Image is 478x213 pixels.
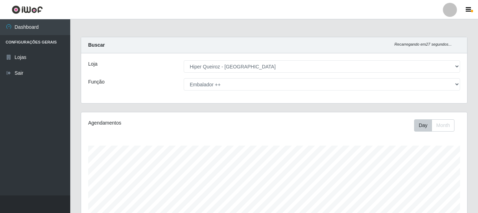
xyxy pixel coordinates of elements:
[414,119,432,132] button: Day
[12,5,43,14] img: CoreUI Logo
[414,119,460,132] div: Toolbar with button groups
[88,119,237,127] div: Agendamentos
[394,42,452,46] i: Recarregando em 27 segundos...
[88,78,105,86] label: Função
[88,60,97,68] label: Loja
[414,119,454,132] div: First group
[88,42,105,48] strong: Buscar
[432,119,454,132] button: Month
